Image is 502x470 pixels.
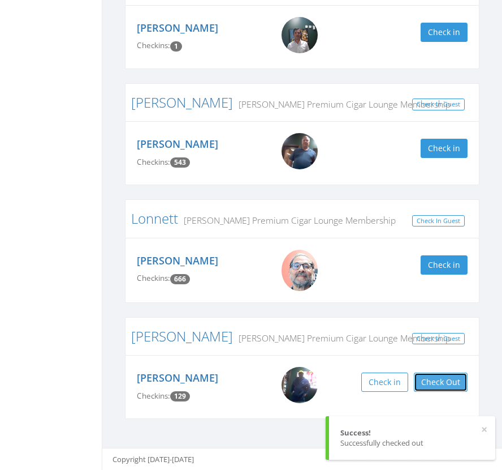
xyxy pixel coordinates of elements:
[137,371,218,384] a: [PERSON_NAME]
[282,250,318,291] img: Frank.jpg
[137,157,170,167] span: Checkins:
[414,373,468,392] button: Check Out
[178,214,396,227] small: [PERSON_NAME] Premium Cigar Lounge Membership
[282,133,318,169] img: Kevin_Howerton.png
[137,137,218,151] a: [PERSON_NAME]
[137,21,218,35] a: [PERSON_NAME]
[421,255,468,275] button: Check in
[170,157,190,168] span: Checkin count
[361,373,408,392] button: Check in
[233,332,451,344] small: [PERSON_NAME] Premium Cigar Lounge Membership
[340,438,484,448] div: Successfully checked out
[282,367,318,403] img: David_Resse.png
[137,273,170,283] span: Checkins:
[412,215,465,227] a: Check In Guest
[170,274,190,284] span: Checkin count
[421,139,468,158] button: Check in
[412,99,465,110] a: Check In Guest
[421,23,468,42] button: Check in
[412,333,465,345] a: Check In Guest
[170,41,182,52] span: Checkin count
[137,40,170,50] span: Checkins:
[131,327,233,345] a: [PERSON_NAME]
[137,254,218,267] a: [PERSON_NAME]
[131,93,233,112] a: [PERSON_NAME]
[340,428,484,438] div: Success!
[131,209,178,228] a: Lonnett
[233,98,451,110] small: [PERSON_NAME] Premium Cigar Lounge Membership
[170,391,190,401] span: Checkin count
[282,17,318,53] img: Thompson_Clark.png
[137,391,170,401] span: Checkins:
[481,424,487,435] button: ×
